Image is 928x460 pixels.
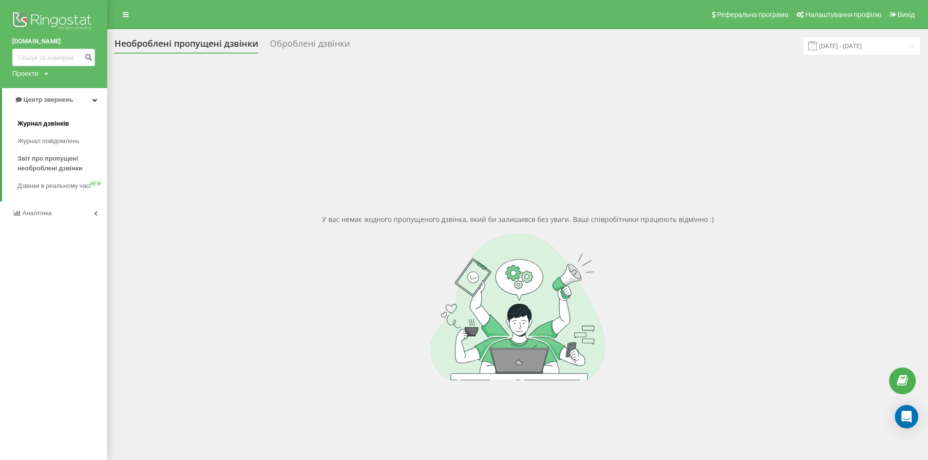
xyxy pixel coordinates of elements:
span: Журнал повідомлень [18,136,79,146]
span: Аналiтика [22,209,52,217]
div: Оброблені дзвінки [270,38,350,54]
span: Налаштування профілю [805,11,881,18]
a: Журнал дзвінків [18,115,107,132]
a: Дзвінки в реальному часіNEW [18,177,107,195]
div: Проекти [12,69,38,78]
div: Open Intercom Messenger [895,405,918,428]
span: Центр звернень [23,96,73,103]
a: Центр звернень [2,88,107,111]
span: Журнал дзвінків [18,119,69,129]
a: [DOMAIN_NAME] [12,37,95,46]
span: Дзвінки в реальному часі [18,181,91,191]
a: Звіт про пропущені необроблені дзвінки [18,150,107,177]
a: Журнал повідомлень [18,132,107,150]
span: Реферальна програма [717,11,789,18]
input: Пошук за номером [12,49,95,66]
span: Вихід [898,11,915,18]
div: Необроблені пропущені дзвінки [114,38,258,54]
img: Ringostat logo [12,10,95,34]
span: Звіт про пропущені необроблені дзвінки [18,154,102,173]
